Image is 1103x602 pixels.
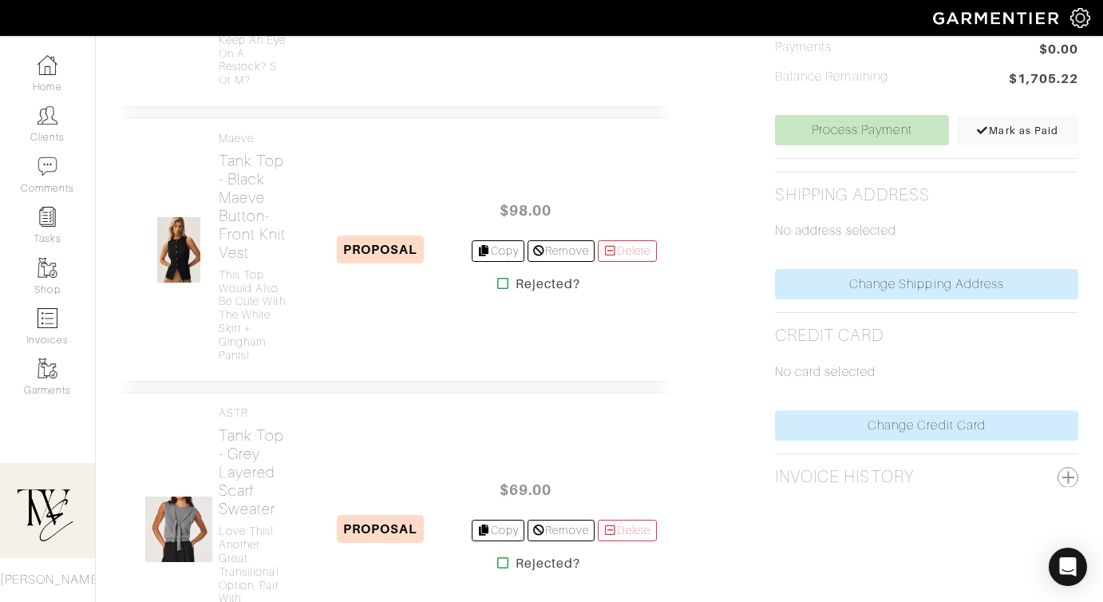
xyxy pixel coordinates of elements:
[528,520,594,541] a: Remove
[775,362,1078,382] p: No card selected
[38,358,57,378] img: garments-icon-b7da505a4dc4fd61783c78ac3ca0ef83fa9d6f193b1c9dc38574b1d14d53ca28.png
[156,216,202,283] img: ReECnEtwuVHZAnwyhafrARcL
[598,520,657,541] a: Delete
[516,554,580,573] strong: Rejected?
[38,156,57,176] img: comment-icon-a0a6a9ef722e966f86d9cbdc48e553b5cf19dbc54f86b18d962a5391bc8f6eb6.png
[775,69,888,85] h5: Balance Remaining
[219,426,291,518] h2: Tank Top - Grey Layered scarf sweater
[775,326,884,346] h2: Credit Card
[38,55,57,75] img: dashboard-icon-dbcd8f5a0b271acd01030246c82b418ddd0df26cd7fceb0bd07c9910d44c42f6.png
[144,496,212,563] img: CgBWAP4mCBED3GeniJLEmfbd
[219,268,291,362] h4: This top would also be cute with the white skirt + gingham pants!
[925,4,1070,32] img: garmentier-logo-header-white-b43fb05a5012e4ada735d5af1a66efaba907eab6374d6393d1fbf88cb4ef424d.png
[472,520,525,541] a: Copy
[337,515,424,543] span: PROPOSAL
[472,240,525,262] a: Copy
[516,275,580,294] strong: Rejected?
[478,473,574,507] span: $69.00
[38,207,57,227] img: reminder-icon-8004d30b9f0a5d33ae49ab947aed9ed385cf756f9e5892f1edd6e32f2345188e.png
[478,193,574,228] span: $98.00
[219,132,291,145] h4: Maeve
[598,240,657,262] a: Delete
[1039,40,1078,59] span: $0.00
[775,269,1078,299] a: Change Shipping Address
[337,236,424,263] span: PROPOSAL
[775,40,832,55] h5: Payments
[528,240,594,262] a: Remove
[775,221,1078,240] p: No address selected
[219,152,291,262] h2: Tank Top - Black Maeve Button-Front Knit Vest
[1009,69,1078,91] span: $1,705.22
[38,258,57,278] img: garments-icon-b7da505a4dc4fd61783c78ac3ca0ef83fa9d6f193b1c9dc38574b1d14d53ca28.png
[775,185,930,205] h2: Shipping Address
[976,125,1058,137] span: Mark as Paid
[38,105,57,125] img: clients-icon-6bae9207a08558b7cb47a8932f037763ab4055f8c8b6bfacd5dc20c3e0201464.png
[775,410,1078,441] a: Change Credit Card
[38,308,57,328] img: orders-icon-0abe47150d42831381b5fb84f609e132dff9fe21cb692f30cb5eec754e2cba89.png
[957,115,1079,145] a: Mark as Paid
[775,115,949,145] a: Process Payment
[1070,8,1090,28] img: gear-icon-white-bd11855cb880d31180b6d7d6211b90ccbf57a29d726f0c71d8c61bd08dd39cc2.png
[219,406,291,420] h4: ASTR
[1049,548,1087,586] div: Open Intercom Messenger
[219,132,291,362] a: Maeve Tank Top - BlackMaeve Button-Front Knit Vest This top would also be cute with the white ski...
[775,467,914,487] h2: Invoice History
